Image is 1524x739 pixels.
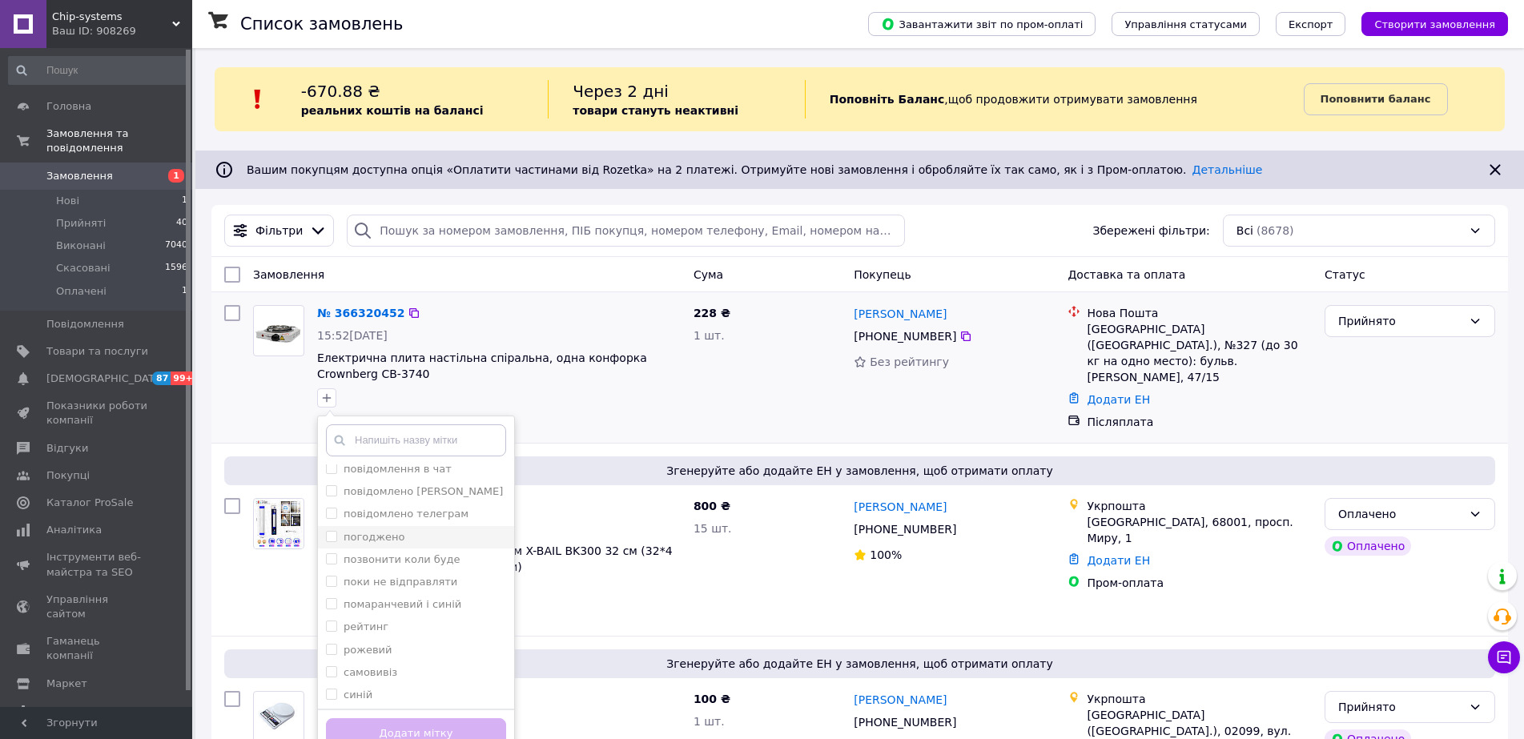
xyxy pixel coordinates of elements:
[694,307,730,319] span: 228 ₴
[694,693,730,705] span: 100 ₴
[326,424,506,456] input: Напишіть назву мітки
[46,634,148,663] span: Гаманець компанії
[694,329,725,342] span: 1 шт.
[46,344,148,359] span: Товари та послуги
[854,268,911,281] span: Покупець
[344,666,397,678] label: самовивіз
[1374,18,1495,30] span: Створити замовлення
[253,268,324,281] span: Замовлення
[56,261,111,275] span: Скасовані
[247,163,1262,176] span: Вашим покупцям доступна опція «Оплатити частинами від Rozetka» на 2 платежі. Отримуйте нові замов...
[46,169,113,183] span: Замовлення
[52,10,172,24] span: Сhip-systems
[253,305,304,356] a: Фото товару
[254,315,304,347] img: Фото товару
[1338,505,1462,523] div: Оплачено
[1068,268,1185,281] span: Доставка та оплата
[1289,18,1333,30] span: Експорт
[854,306,947,322] a: [PERSON_NAME]
[46,523,102,537] span: Аналітика
[1257,224,1294,237] span: (8678)
[870,548,902,561] span: 100%
[46,677,87,691] span: Маркет
[850,711,959,733] div: [PHONE_NUMBER]
[1321,93,1431,105] b: Поповнити баланс
[1488,641,1520,673] button: Чат з покупцем
[830,93,945,106] b: Поповніть Баланс
[46,441,88,456] span: Відгуки
[231,656,1489,672] span: Згенеруйте або додайте ЕН у замовлення, щоб отримати оплату
[347,215,904,247] input: Пошук за номером замовлення, ПІБ покупця, номером телефону, Email, номером накладної
[254,698,304,734] img: Фото товару
[152,372,171,385] span: 87
[240,14,403,34] h1: Список замовлень
[56,216,106,231] span: Прийняті
[46,550,148,579] span: Інструменти веб-майстра та SEO
[1087,691,1312,707] div: Укрпошта
[1325,268,1365,281] span: Статус
[1345,17,1508,30] a: Створити замовлення
[1087,554,1150,567] a: Додати ЕН
[246,87,270,111] img: :exclamation:
[881,17,1083,31] span: Завантажити звіт по пром-оплаті
[868,12,1096,36] button: Завантажити звіт по пром-оплаті
[301,104,484,117] b: реальних коштів на балансі
[46,496,133,510] span: Каталог ProSale
[1124,18,1247,30] span: Управління статусами
[1087,305,1312,321] div: Нова Пошта
[870,355,949,368] span: Без рейтингу
[344,621,388,633] label: рейтинг
[46,399,148,428] span: Показники роботи компанії
[694,715,725,728] span: 1 шт.
[1304,83,1448,115] a: Поповнити баланс
[46,99,91,114] span: Головна
[805,80,1304,118] div: , щоб продовжити отримувати замовлення
[46,372,165,386] span: [DEMOGRAPHIC_DATA]
[1112,12,1260,36] button: Управління статусами
[1276,12,1346,36] button: Експорт
[46,468,90,483] span: Покупці
[344,576,457,588] label: поки не відправляти
[46,704,128,718] span: Налаштування
[56,239,106,253] span: Виконані
[56,194,79,208] span: Нові
[52,24,192,38] div: Ваш ID: 908269
[344,644,392,656] label: рожевий
[854,692,947,708] a: [PERSON_NAME]
[344,463,452,475] label: повідомлення в чат
[344,598,461,610] label: помаранчевий і синій
[344,689,372,701] label: синій
[46,317,124,331] span: Повідомлення
[850,325,959,347] div: [PHONE_NUMBER]
[182,284,187,299] span: 1
[171,372,197,385] span: 99+
[317,329,388,342] span: 15:52[DATE]
[854,499,947,515] a: [PERSON_NAME]
[1087,498,1312,514] div: Укрпошта
[176,216,187,231] span: 40
[56,284,107,299] span: Оплачені
[1087,321,1312,385] div: [GEOGRAPHIC_DATA] ([GEOGRAPHIC_DATA].), №327 (до 30 кг на одно место): бульв. [PERSON_NAME], 47/15
[46,127,192,155] span: Замовлення та повідомлення
[253,498,304,549] a: Фото товару
[1236,223,1253,239] span: Всі
[694,500,730,512] span: 800 ₴
[1338,312,1462,330] div: Прийнято
[344,485,503,497] label: повідомлено [PERSON_NAME]
[344,531,404,543] label: погоджено
[231,463,1489,479] span: Згенеруйте або додайте ЕН у замовлення, щоб отримати оплату
[1087,575,1312,591] div: Пром-оплата
[168,169,184,183] span: 1
[317,351,647,380] a: Електрична плита настільна спіральна, одна конфорка Crownberg CB-3740
[255,223,303,239] span: Фільтри
[694,268,723,281] span: Cума
[694,522,732,535] span: 15 шт.
[1087,414,1312,430] div: Післяплата
[344,553,460,565] label: позвонити коли буде
[317,544,673,573] a: Світильник лампа з акумулятором X-BAIL BK300 32 см (32*4 см +магніт + microUSB+3режими)
[301,82,380,101] span: -670.88 ₴
[165,239,187,253] span: 7040
[573,82,669,101] span: Через 2 дні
